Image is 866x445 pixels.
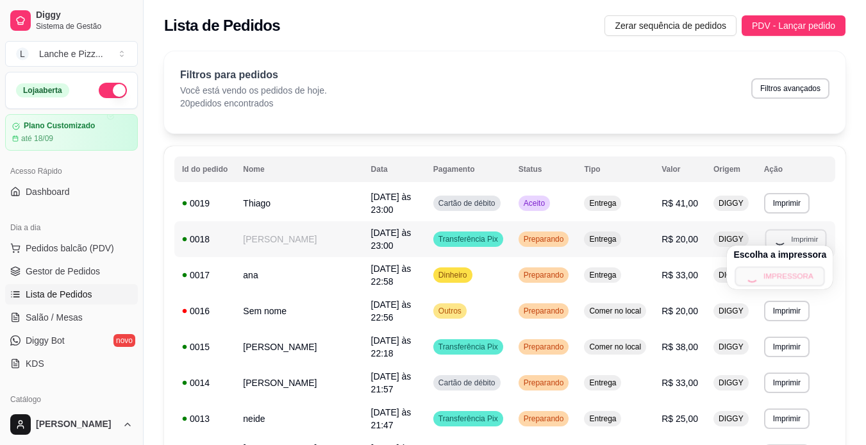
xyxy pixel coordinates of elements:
button: Imprimir [764,301,810,321]
td: neide [235,401,363,437]
td: [PERSON_NAME] [235,365,363,401]
button: Imprimir [764,373,810,393]
span: R$ 20,00 [662,306,698,316]
h2: Lista de Pedidos [164,15,280,36]
div: 0013 [182,412,228,425]
span: Comer no local [587,306,644,316]
span: Outros [436,306,464,316]
button: Imprimir [764,337,810,357]
span: DIGGY [716,270,746,280]
span: R$ 25,00 [662,414,698,424]
span: Entrega [587,198,619,208]
button: Alterar Status [99,83,127,98]
span: Diggy Bot [26,334,65,347]
th: Id do pedido [174,156,235,182]
div: Lanche e Pizz ... [39,47,103,60]
span: Aceito [521,198,547,208]
span: Preparando [521,414,567,424]
p: Filtros para pedidos [180,67,327,83]
div: 0019 [182,197,228,210]
span: [DATE] às 21:47 [371,407,412,430]
th: Nome [235,156,363,182]
div: Catálogo [5,389,138,410]
span: Preparando [521,234,567,244]
th: Origem [706,156,756,182]
span: Zerar sequência de pedidos [615,19,726,33]
span: [PERSON_NAME] [36,419,117,430]
span: R$ 33,00 [662,378,698,388]
div: Dia a dia [5,217,138,238]
span: Diggy [36,10,133,21]
span: Transferência Pix [436,342,501,352]
span: [DATE] às 22:18 [371,335,412,358]
td: ana [235,257,363,293]
span: R$ 38,00 [662,342,698,352]
span: Gestor de Pedidos [26,265,100,278]
td: Thiago [235,185,363,221]
span: PDV - Lançar pedido [752,19,835,33]
span: Dinheiro [436,270,470,280]
span: Preparando [521,306,567,316]
h4: Escolha a impressora [733,248,826,261]
div: 0016 [182,305,228,317]
span: KDS [26,357,44,370]
span: Entrega [587,378,619,388]
td: [PERSON_NAME] [235,329,363,365]
div: Loja aberta [16,83,69,97]
button: Select a team [5,41,138,67]
p: Você está vendo os pedidos de hoje. [180,84,327,97]
th: Data [363,156,426,182]
span: Cartão de débito [436,198,498,208]
span: DIGGY [716,306,746,316]
span: DIGGY [716,198,746,208]
p: 20 pedidos encontrados [180,97,327,110]
span: Comer no local [587,342,644,352]
span: Salão / Mesas [26,311,83,324]
span: Lista de Pedidos [26,288,92,301]
div: 0014 [182,376,228,389]
span: Sistema de Gestão [36,21,133,31]
th: Tipo [576,156,654,182]
div: 0015 [182,340,228,353]
span: Preparando [521,270,567,280]
article: Plano Customizado [24,121,95,131]
span: Entrega [587,270,619,280]
button: Imprimir [764,408,810,429]
td: Sem nome [235,293,363,329]
div: 0018 [182,233,228,246]
span: DIGGY [716,414,746,424]
span: Cartão de débito [436,378,498,388]
span: L [16,47,29,60]
th: Valor [654,156,706,182]
th: Pagamento [426,156,511,182]
span: R$ 33,00 [662,270,698,280]
td: [PERSON_NAME] [235,221,363,257]
span: Entrega [587,234,619,244]
span: Transferência Pix [436,234,501,244]
div: Acesso Rápido [5,161,138,181]
span: R$ 20,00 [662,234,698,244]
span: Transferência Pix [436,414,501,424]
span: [DATE] às 22:58 [371,264,412,287]
span: DIGGY [716,378,746,388]
span: [DATE] às 23:00 [371,192,412,215]
th: Ação [756,156,835,182]
span: R$ 41,00 [662,198,698,208]
span: Entrega [587,414,619,424]
span: DIGGY [716,234,746,244]
span: [DATE] às 21:57 [371,371,412,394]
span: DIGGY [716,342,746,352]
button: Filtros avançados [751,78,829,99]
span: Dashboard [26,185,70,198]
span: Preparando [521,378,567,388]
span: Preparando [521,342,567,352]
span: [DATE] às 22:56 [371,299,412,323]
div: 0017 [182,269,228,281]
span: [DATE] às 23:00 [371,228,412,251]
article: até 18/09 [21,133,53,144]
button: Imprimir [764,193,810,214]
span: Pedidos balcão (PDV) [26,242,114,255]
th: Status [511,156,577,182]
